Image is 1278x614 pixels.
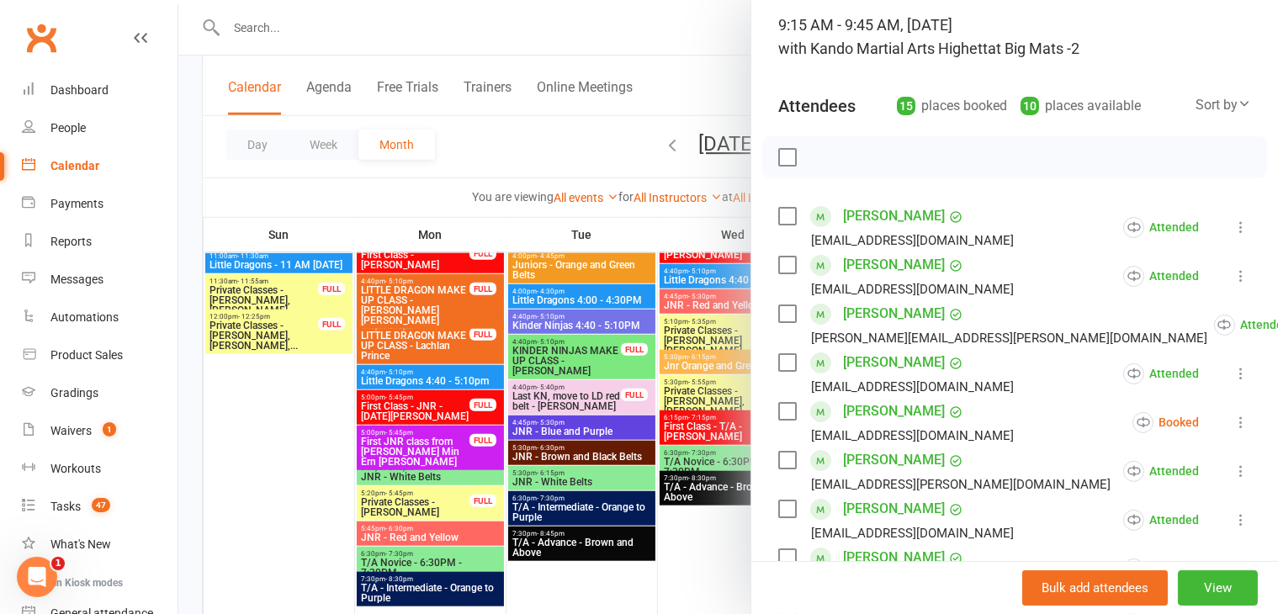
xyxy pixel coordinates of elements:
div: What's New [50,537,111,551]
div: [EMAIL_ADDRESS][DOMAIN_NAME] [811,425,1014,447]
div: 10 [1021,97,1039,115]
div: Messages [50,273,103,286]
span: 1 [103,422,116,437]
div: Tasks [50,500,81,513]
span: with Kando Martial Arts Highett [778,40,988,57]
div: Attended [1123,510,1199,531]
span: 1 [51,557,65,570]
div: [EMAIL_ADDRESS][DOMAIN_NAME] [811,278,1014,300]
a: Reports [22,223,178,261]
a: Product Sales [22,336,178,374]
div: Attended [1123,461,1199,482]
div: Payments [50,197,103,210]
div: Reports [50,235,92,248]
a: Gradings [22,374,178,412]
button: View [1178,570,1258,606]
div: Workouts [50,462,101,475]
a: [PERSON_NAME] [843,495,945,522]
a: [PERSON_NAME] [843,251,945,278]
a: Dashboard [22,71,178,109]
a: What's New [22,526,178,564]
div: Attended [1123,266,1199,287]
div: [EMAIL_ADDRESS][PERSON_NAME][DOMAIN_NAME] [811,474,1111,495]
div: Attended [1123,217,1199,238]
div: Attended [1123,558,1199,580]
div: Product Sales [50,348,123,362]
span: 47 [92,498,110,512]
a: [PERSON_NAME] [843,349,945,376]
a: [PERSON_NAME] [843,203,945,230]
a: Messages [22,261,178,299]
a: Workouts [22,450,178,488]
div: Automations [50,310,119,324]
a: [PERSON_NAME] [843,300,945,327]
a: Clubworx [20,17,62,59]
div: People [50,121,86,135]
div: Attended [1123,363,1199,384]
div: Gradings [50,386,98,400]
div: Dashboard [50,83,109,97]
button: Bulk add attendees [1022,570,1168,606]
div: [PERSON_NAME][EMAIL_ADDRESS][PERSON_NAME][DOMAIN_NAME] [811,327,1207,349]
a: Payments [22,185,178,223]
div: [EMAIL_ADDRESS][DOMAIN_NAME] [811,522,1014,544]
a: [PERSON_NAME] [843,544,945,571]
a: [PERSON_NAME] [843,447,945,474]
iframe: Intercom live chat [17,557,57,597]
div: 9:15 AM - 9:45 AM, [DATE] [778,13,1251,61]
span: at Big Mats -2 [988,40,1079,57]
a: [PERSON_NAME] [843,398,945,425]
a: Tasks 47 [22,488,178,526]
a: Waivers 1 [22,412,178,450]
a: People [22,109,178,147]
div: places available [1021,94,1141,118]
div: Booked [1132,412,1199,433]
div: Waivers [50,424,92,437]
div: Attendees [778,94,856,118]
a: Automations [22,299,178,336]
div: [EMAIL_ADDRESS][DOMAIN_NAME] [811,376,1014,398]
a: Calendar [22,147,178,185]
div: [EMAIL_ADDRESS][DOMAIN_NAME] [811,230,1014,251]
div: places booked [897,94,1007,118]
div: Sort by [1196,94,1251,116]
div: 15 [897,97,915,115]
div: Calendar [50,159,99,172]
